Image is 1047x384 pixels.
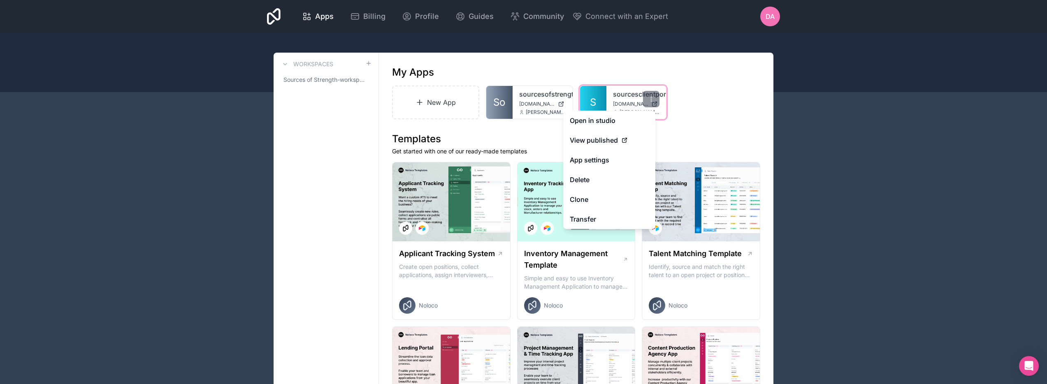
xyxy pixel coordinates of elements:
[613,101,660,107] a: [DOMAIN_NAME]
[580,86,606,119] a: S
[315,11,334,22] span: Apps
[613,101,648,107] span: [DOMAIN_NAME]
[572,11,668,22] button: Connect with an Expert
[563,111,655,130] a: Open in studio
[544,225,550,231] img: Airtable Logo
[504,7,571,25] a: Community
[486,86,513,119] a: So
[649,263,753,279] p: Identify, source and match the right talent to an open project or position with our Talent Matchi...
[524,248,623,271] h1: Inventory Management Template
[766,12,775,21] span: DA
[613,89,660,99] a: sourcesclientportal
[283,76,365,84] span: Sources of Strength-workspace
[419,225,425,231] img: Airtable Logo
[449,7,500,25] a: Guides
[392,86,479,119] a: New App
[415,11,439,22] span: Profile
[585,11,668,22] span: Connect with an Expert
[399,263,504,279] p: Create open positions, collect applications, assign interviewers, centralise candidate feedback a...
[493,96,505,109] span: So
[469,11,494,22] span: Guides
[526,109,566,116] span: [PERSON_NAME][EMAIL_ADDRESS][DOMAIN_NAME]
[392,147,760,155] p: Get started with one of our ready-made templates
[519,101,555,107] span: [DOMAIN_NAME]
[652,225,659,231] img: Airtable Logo
[1019,356,1039,376] div: Open Intercom Messenger
[563,170,655,190] button: Delete
[280,72,372,87] a: Sources of Strength-workspace
[280,59,333,69] a: Workspaces
[295,7,340,25] a: Apps
[293,60,333,68] h3: Workspaces
[524,274,629,291] p: Simple and easy to use Inventory Management Application to manage your stock, orders and Manufact...
[570,135,618,145] span: View published
[649,248,742,259] h1: Talent Matching Template
[544,301,563,310] span: Noloco
[563,130,655,150] a: View published
[563,150,655,170] a: App settings
[620,109,660,116] span: [PERSON_NAME][EMAIL_ADDRESS][DOMAIN_NAME]
[399,248,495,259] h1: Applicant Tracking System
[392,132,760,146] h1: Templates
[519,89,566,99] a: sourcesofstrength
[590,96,596,109] span: S
[363,11,385,22] span: Billing
[563,190,655,209] a: Clone
[419,301,438,310] span: Noloco
[669,301,687,310] span: Noloco
[392,66,434,79] h1: My Apps
[344,7,392,25] a: Billing
[523,11,564,22] span: Community
[395,7,446,25] a: Profile
[563,209,655,229] a: Transfer
[519,101,566,107] a: [DOMAIN_NAME]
